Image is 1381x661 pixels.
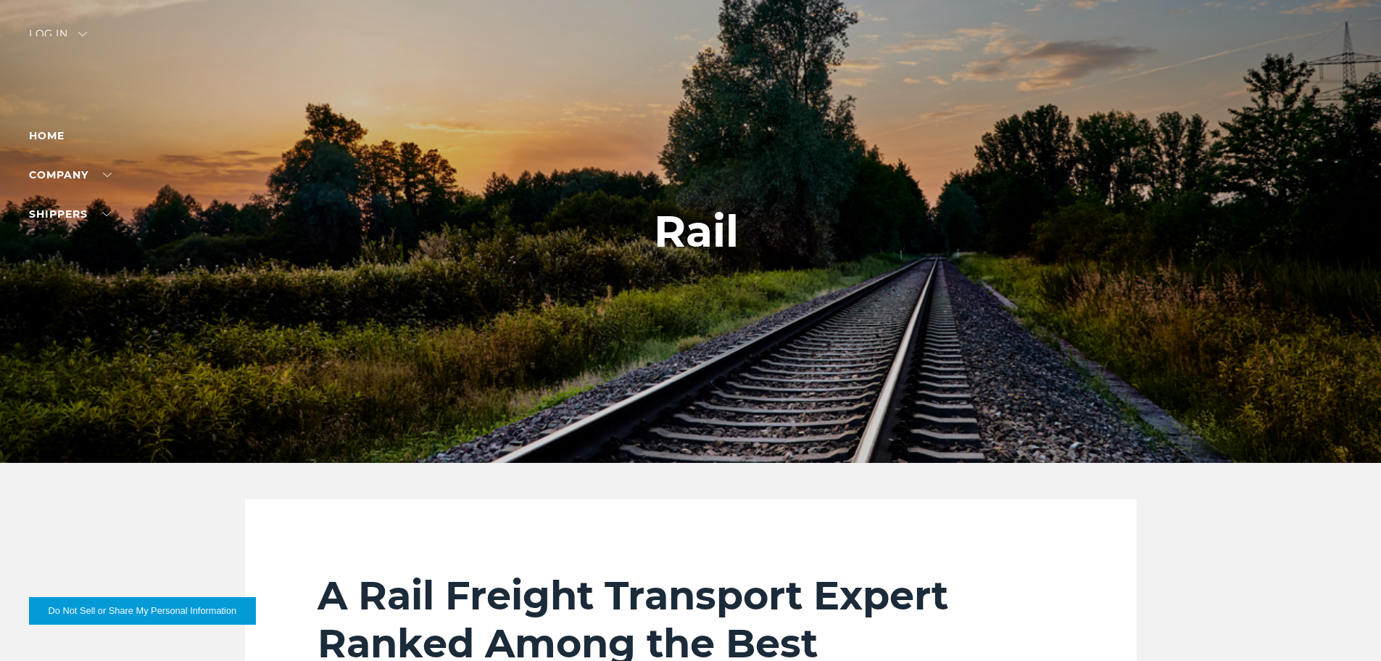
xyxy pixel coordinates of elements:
[29,29,87,50] div: Log in
[654,207,739,256] h1: Rail
[78,32,87,36] img: arrow
[29,129,65,142] a: Home
[29,168,112,181] a: Company
[636,29,745,93] img: kbx logo
[29,597,256,625] button: Do Not Sell or Share My Personal Information
[29,208,111,221] a: SHIPPERS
